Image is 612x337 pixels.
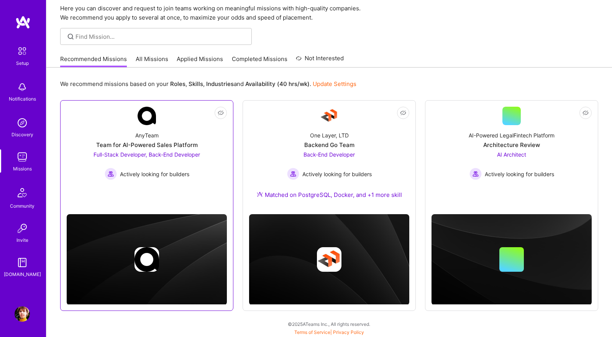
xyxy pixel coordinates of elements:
[4,270,41,278] div: [DOMAIN_NAME]
[257,191,402,199] div: Matched on PostgreSQL, Docker, and +1 more skill
[138,107,156,125] img: Company Logo
[317,247,341,272] img: Company logo
[304,141,354,149] div: Backend Go Team
[582,110,589,116] i: icon EyeClosed
[206,80,234,88] b: Industries
[287,168,299,180] img: Actively looking for builders
[310,131,349,139] div: One Layer, LTD
[66,32,75,41] i: icon SearchGrey
[10,202,34,210] div: Community
[15,115,30,131] img: discovery
[13,183,31,202] img: Community
[249,107,409,208] a: Company LogoOne Layer, LTDBackend Go TeamBack-End Developer Actively looking for buildersActively...
[485,170,554,178] span: Actively looking for builders
[94,151,200,158] span: Full-Stack Developer, Back-End Developer
[15,15,31,29] img: logo
[14,43,30,59] img: setup
[469,131,555,139] div: AI-Powered LegalFintech Platform
[302,170,372,178] span: Actively looking for builders
[60,4,598,22] p: Here you can discover and request to join teams working on meaningful missions with high-quality ...
[13,306,32,322] a: User Avatar
[15,306,30,322] img: User Avatar
[13,165,32,173] div: Missions
[9,95,36,103] div: Notifications
[67,214,227,305] img: cover
[296,54,344,68] a: Not Interested
[75,33,246,41] input: Find Mission...
[11,131,33,139] div: Discovery
[189,80,203,88] b: Skills
[304,151,355,158] span: Back-End Developer
[432,214,592,305] img: cover
[15,149,30,165] img: teamwork
[135,131,159,139] div: AnyTeam
[170,80,185,88] b: Roles
[313,80,356,88] a: Update Settings
[135,247,159,272] img: Company logo
[46,314,612,334] div: © 2025 ATeams Inc., All rights reserved.
[400,110,406,116] i: icon EyeClosed
[15,255,30,270] img: guide book
[249,214,409,305] img: cover
[96,141,198,149] div: Team for AI-Powered Sales Platform
[60,55,127,68] a: Recommended Missions
[432,107,592,203] a: AI-Powered LegalFintech PlatformArchitecture ReviewAI Architect Actively looking for buildersActi...
[257,191,263,197] img: Ateam Purple Icon
[15,221,30,236] img: Invite
[333,329,364,335] a: Privacy Policy
[245,80,310,88] b: Availability (40 hrs/wk)
[16,59,29,67] div: Setup
[67,107,227,203] a: Company LogoAnyTeamTeam for AI-Powered Sales PlatformFull-Stack Developer, Back-End Developer Act...
[177,55,223,68] a: Applied Missions
[218,110,224,116] i: icon EyeClosed
[60,80,356,88] p: We recommend missions based on your , , and .
[15,79,30,95] img: bell
[497,151,526,158] span: AI Architect
[232,55,287,68] a: Completed Missions
[136,55,168,68] a: All Missions
[120,170,189,178] span: Actively looking for builders
[294,329,364,335] span: |
[469,168,482,180] img: Actively looking for builders
[483,141,540,149] div: Architecture Review
[320,107,338,125] img: Company Logo
[16,236,28,244] div: Invite
[294,329,330,335] a: Terms of Service
[105,168,117,180] img: Actively looking for builders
